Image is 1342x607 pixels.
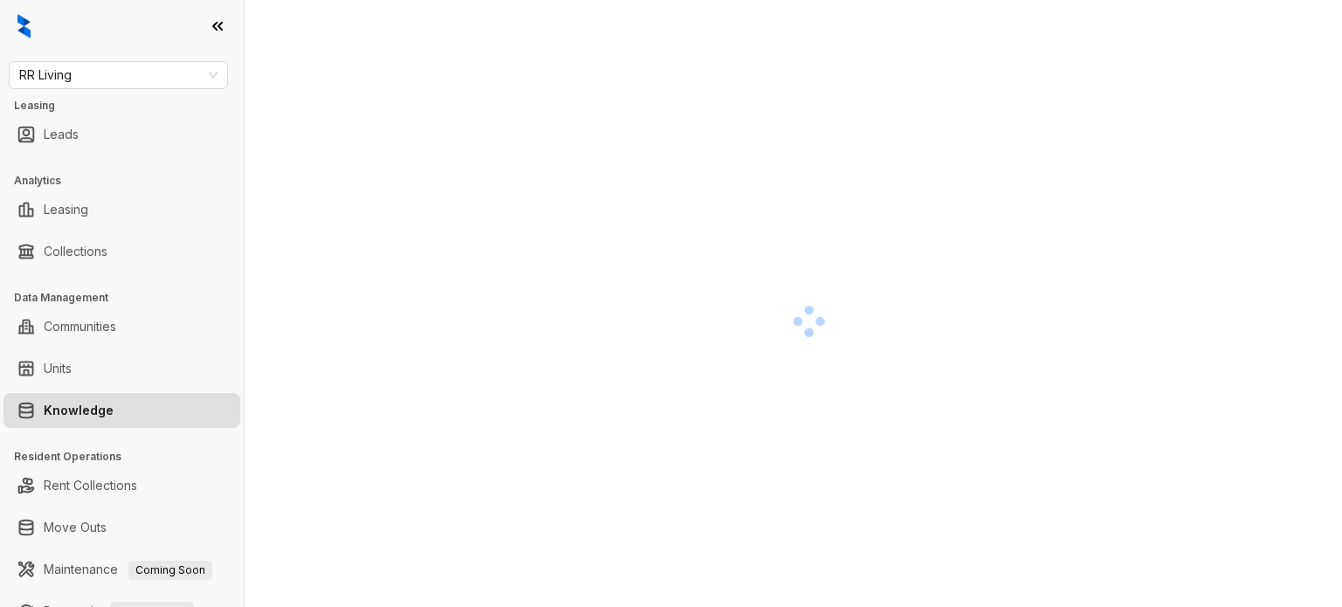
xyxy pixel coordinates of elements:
h3: Data Management [14,290,244,306]
a: Communities [44,309,116,344]
h3: Analytics [14,173,244,189]
li: Collections [3,234,240,269]
li: Maintenance [3,552,240,587]
h3: Resident Operations [14,449,244,465]
a: Knowledge [44,393,114,428]
li: Knowledge [3,393,240,428]
a: Move Outs [44,510,107,545]
a: Leasing [44,192,88,227]
li: Units [3,351,240,386]
span: Coming Soon [128,561,212,580]
a: Rent Collections [44,468,137,503]
a: Collections [44,234,107,269]
li: Rent Collections [3,468,240,503]
li: Move Outs [3,510,240,545]
img: logo [17,14,31,38]
h3: Leasing [14,98,244,114]
li: Leasing [3,192,240,227]
a: Leads [44,117,79,152]
li: Communities [3,309,240,344]
span: RR Living [19,62,218,88]
a: Units [44,351,72,386]
li: Leads [3,117,240,152]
